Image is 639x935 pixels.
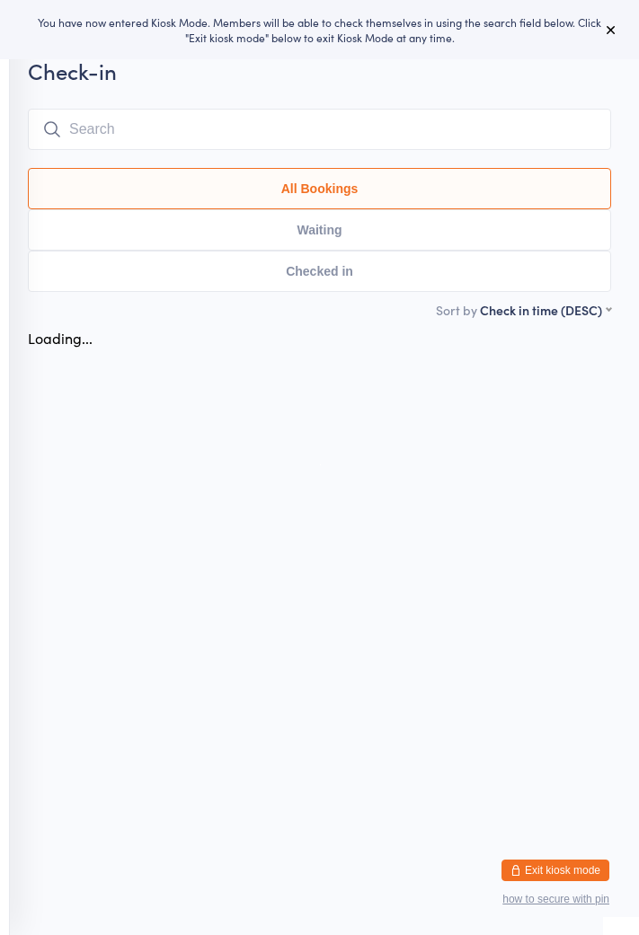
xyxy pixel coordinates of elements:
label: Sort by [436,301,477,319]
button: Checked in [28,251,611,292]
button: Waiting [28,209,611,251]
div: Check in time (DESC) [480,301,611,319]
div: You have now entered Kiosk Mode. Members will be able to check themselves in using the search fie... [29,14,610,45]
div: Loading... [28,328,93,348]
h2: Check-in [28,56,611,85]
button: how to secure with pin [502,893,609,905]
button: All Bookings [28,168,611,209]
input: Search [28,109,611,150]
button: Exit kiosk mode [501,860,609,881]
